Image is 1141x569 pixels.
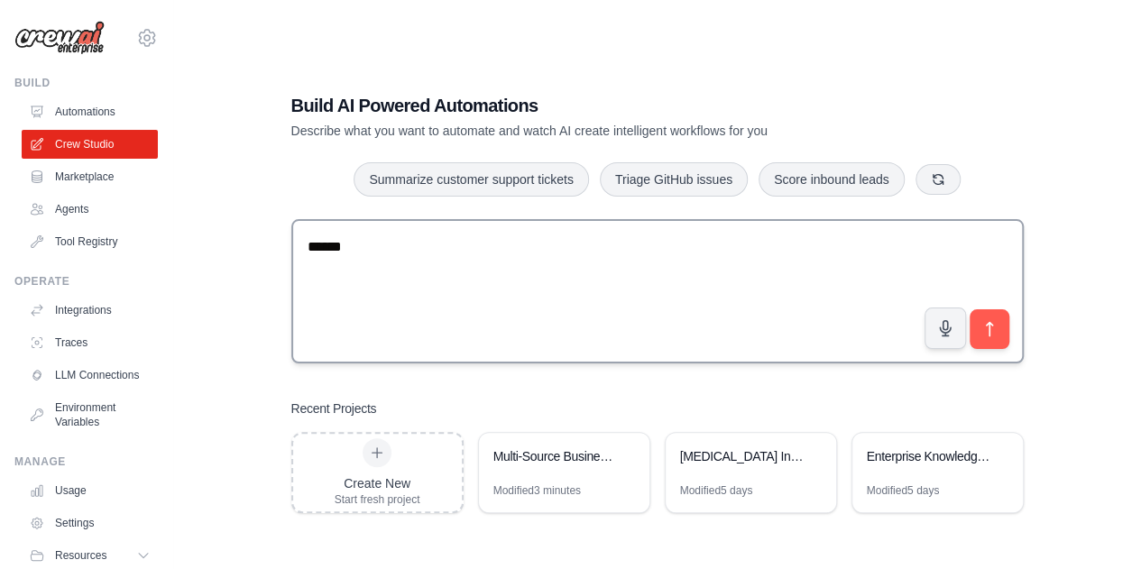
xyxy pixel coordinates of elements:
div: Modified 5 days [680,483,753,498]
a: Crew Studio [22,130,158,159]
a: Usage [22,476,158,505]
div: Enterprise Knowledge Aggregator [867,447,990,465]
button: Score inbound leads [759,162,905,197]
div: Manage [14,454,158,469]
div: Start fresh project [335,492,420,507]
img: Logo [14,21,105,55]
button: Get new suggestions [916,164,961,195]
h3: Recent Projects [291,399,377,418]
a: Settings [22,509,158,537]
a: Integrations [22,296,158,325]
a: Tool Registry [22,227,158,256]
a: Agents [22,195,158,224]
div: Modified 5 days [867,483,940,498]
button: Triage GitHub issues [600,162,748,197]
div: Operate [14,274,158,289]
div: Create New [335,474,420,492]
div: Multi-Source Business Intelligence Automation [493,447,617,465]
p: Describe what you want to automate and watch AI create intelligent workflows for you [291,122,897,140]
a: Marketplace [22,162,158,191]
button: Summarize customer support tickets [354,162,588,197]
button: Click to speak your automation idea [925,307,966,349]
div: Build [14,76,158,90]
a: LLM Connections [22,361,158,390]
h1: Build AI Powered Automations [291,93,897,118]
iframe: Chat Widget [1051,482,1141,569]
div: Modified 3 minutes [493,483,581,498]
a: Traces [22,328,158,357]
a: Environment Variables [22,393,158,436]
div: [MEDICAL_DATA] Invoice to SAP Automation [680,447,804,465]
span: Resources [55,548,106,563]
a: Automations [22,97,158,126]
